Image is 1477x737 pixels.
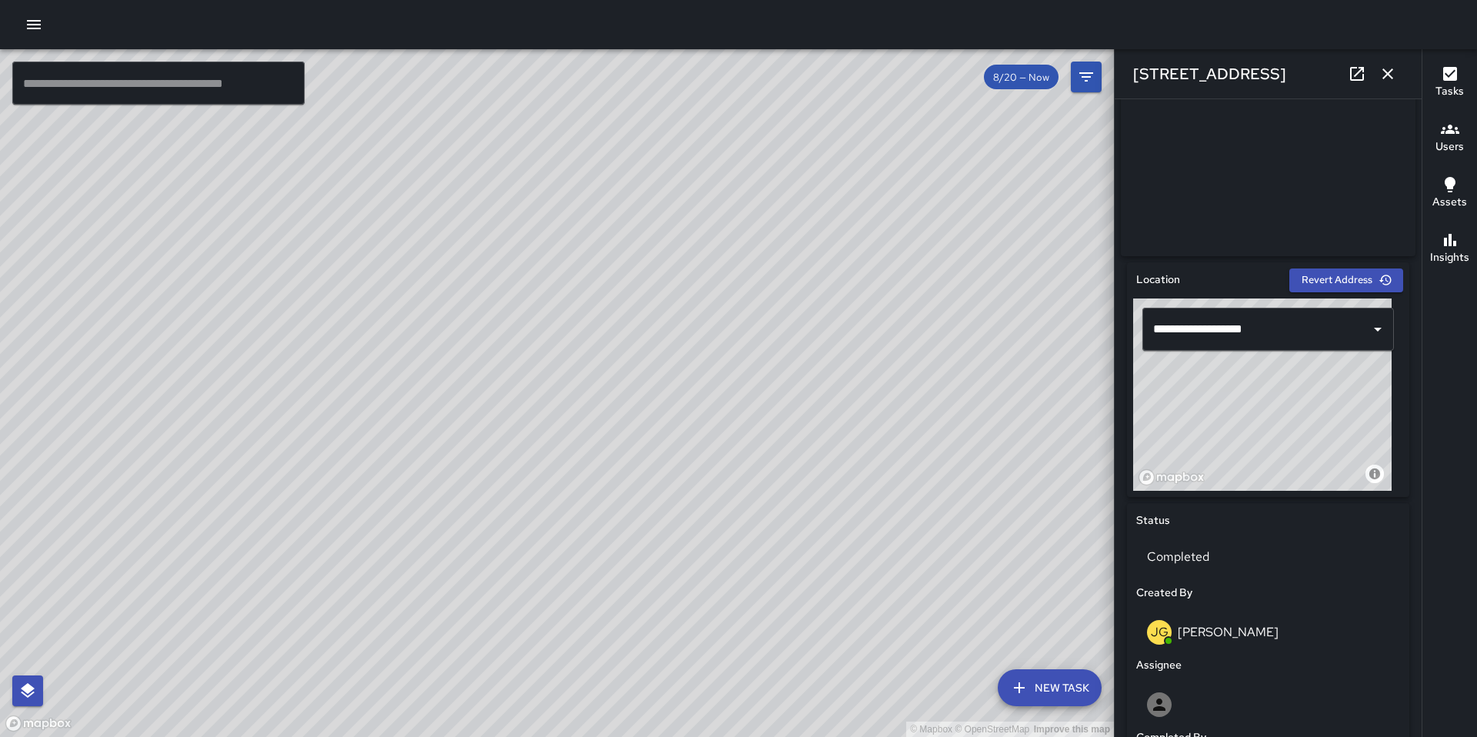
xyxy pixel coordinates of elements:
[1121,25,1415,256] img: request_images%2Fdff162c0-7dfa-11f0-97cc-fdca9db5d848
[1432,194,1467,211] h6: Assets
[1136,272,1180,288] h6: Location
[1422,111,1477,166] button: Users
[1178,624,1279,640] p: [PERSON_NAME]
[1422,222,1477,277] button: Insights
[1147,548,1389,566] p: Completed
[1422,55,1477,111] button: Tasks
[998,669,1102,706] button: New Task
[1289,268,1403,292] button: Revert Address
[1367,318,1389,340] button: Open
[1435,83,1464,100] h6: Tasks
[1133,62,1286,86] h6: [STREET_ADDRESS]
[1136,657,1182,674] h6: Assignee
[1136,585,1192,602] h6: Created By
[1422,166,1477,222] button: Assets
[1071,62,1102,92] button: Filters
[1430,249,1469,266] h6: Insights
[1151,623,1169,642] p: JG
[1435,138,1464,155] h6: Users
[1136,512,1170,529] h6: Status
[984,71,1059,84] span: 8/20 — Now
